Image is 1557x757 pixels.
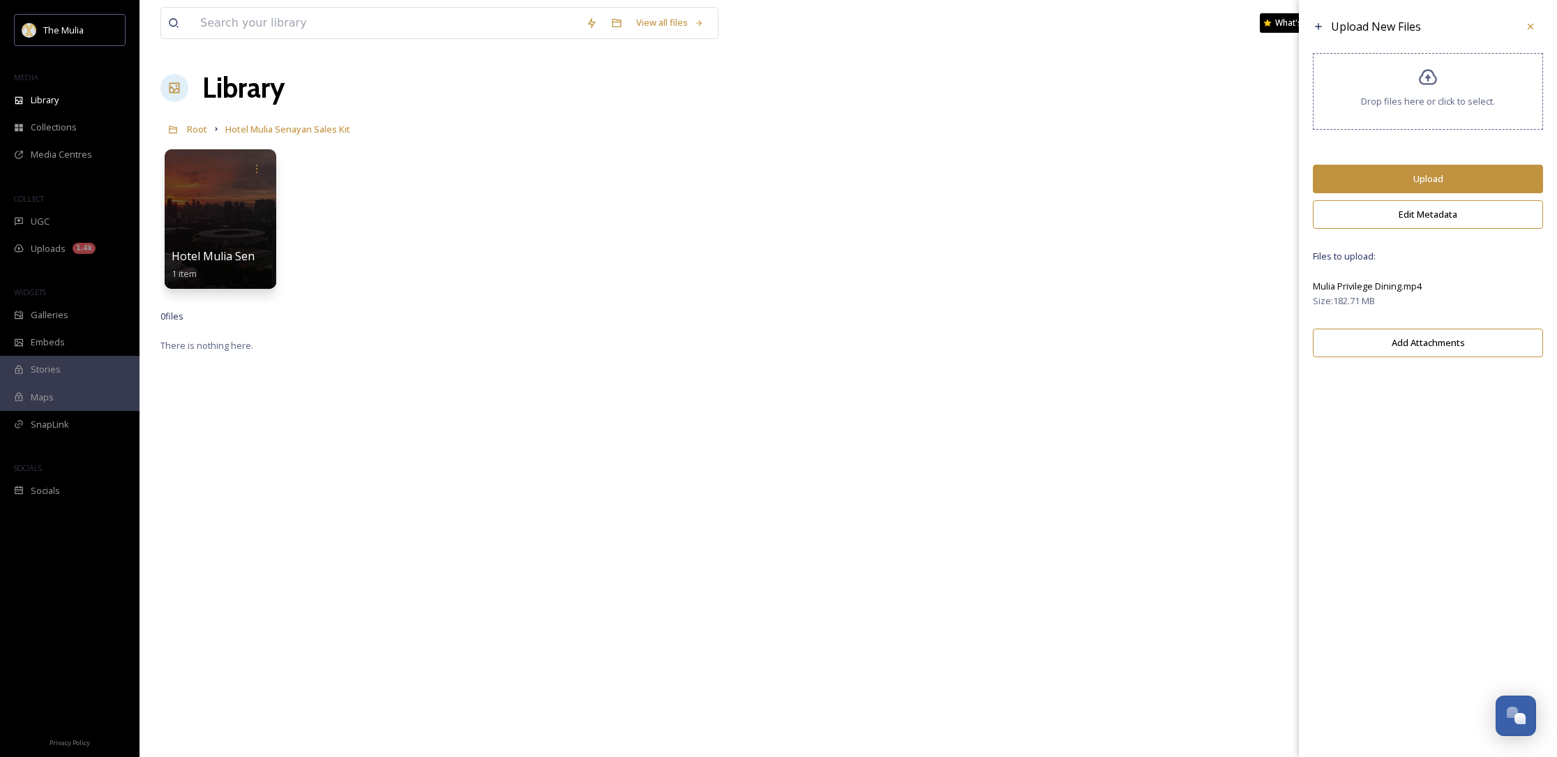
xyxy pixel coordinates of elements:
span: 0 file s [160,310,183,323]
a: Library [202,67,285,109]
span: Media Centres [31,148,92,161]
button: Edit Metadata [1313,200,1543,229]
span: UGC [31,215,50,228]
span: Galleries [31,308,68,322]
div: 1.4k [73,243,96,254]
span: Mulia Privilege Dining.mp4 [1313,280,1422,292]
span: COLLECT [14,193,44,204]
span: Root [187,123,207,135]
span: WIDGETS [14,287,46,297]
span: Uploads [31,242,66,255]
span: Collections [31,121,77,134]
span: Hotel Mulia Senayan Sales Kit [225,123,350,135]
img: mulia_logo.png [22,23,36,37]
span: Library [31,93,59,107]
span: The Mulia [43,24,84,36]
button: Add Attachments [1313,329,1543,357]
span: 1 item [172,267,197,280]
span: Maps [31,391,54,404]
button: Upload [1313,165,1543,193]
span: Size: 182.71 MB [1313,294,1375,308]
button: Open Chat [1496,696,1536,736]
a: Root [187,121,207,137]
span: There is nothing here. [160,339,253,352]
a: Hotel Mulia Senayan Sales Kit [225,121,350,137]
a: What's New [1260,13,1330,33]
span: Upload New Files [1331,19,1421,34]
span: Files to upload: [1313,250,1543,263]
a: Hotel Mulia Senayan Introduction1 item [172,250,348,280]
span: Privacy Policy [50,738,90,747]
span: Socials [31,484,60,497]
span: Embeds [31,336,65,349]
span: MEDIA [14,72,38,82]
span: SOCIALS [14,463,42,473]
span: Stories [31,363,61,376]
span: SnapLink [31,418,69,431]
a: View all files [629,9,711,36]
span: Drop files here or click to select. [1361,95,1495,108]
span: Hotel Mulia Senayan Introduction [172,248,348,264]
input: Search your library [193,8,579,38]
a: Privacy Policy [50,733,90,750]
